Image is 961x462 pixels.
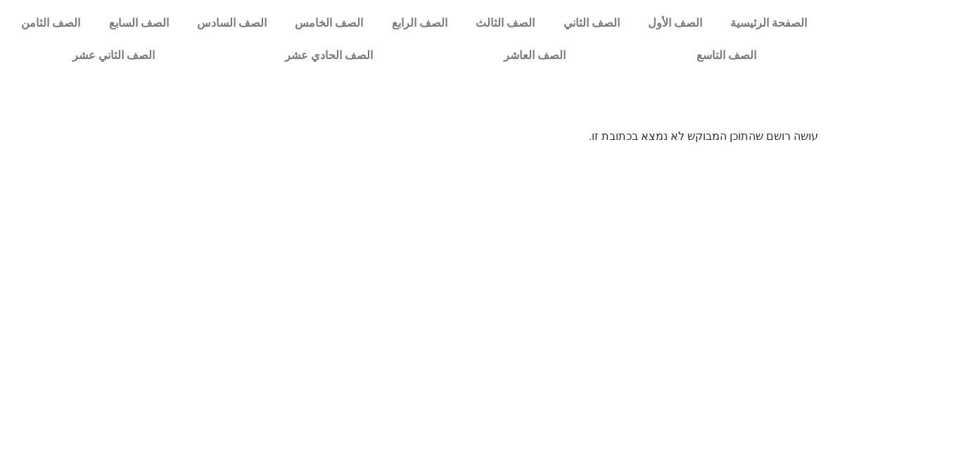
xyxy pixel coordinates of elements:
a: الصف الثاني [549,7,633,39]
p: עושה רושם שהתוכן המבוקש לא נמצא בכתובת זו. [143,128,818,145]
a: الصف الثامن [7,7,94,39]
a: الصف السادس [183,7,281,39]
a: الصف التاسع [631,39,822,72]
a: الصف الرابع [378,7,462,39]
a: الصف الحادي عشر [220,39,439,72]
a: الصف السابع [94,7,182,39]
a: الصفحة الرئيسية [716,7,821,39]
a: الصف الخامس [281,7,377,39]
a: الصف العاشر [438,39,631,72]
a: الصف الثالث [462,7,549,39]
a: الصف الأول [634,7,716,39]
a: الصف الثاني عشر [7,39,220,72]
